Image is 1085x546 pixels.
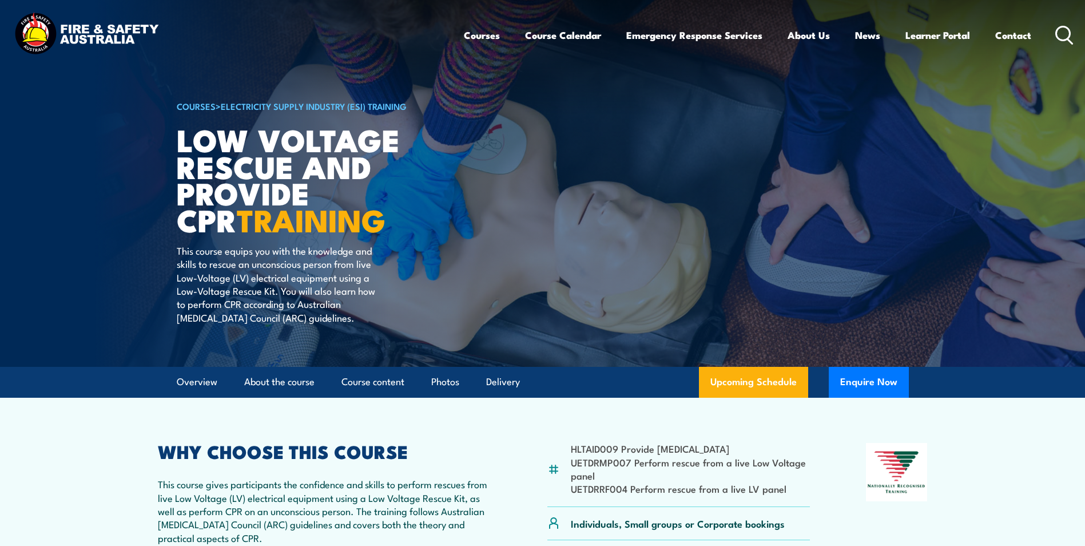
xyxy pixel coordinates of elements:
[341,367,404,397] a: Course content
[571,456,810,482] li: UETDRMP007 Perform rescue from a live Low Voltage panel
[158,443,492,459] h2: WHY CHOOSE THIS COURSE
[486,367,520,397] a: Delivery
[244,367,315,397] a: About the course
[571,442,810,455] li: HLTAID009 Provide [MEDICAL_DATA]
[177,367,217,397] a: Overview
[855,20,880,50] a: News
[177,100,216,112] a: COURSES
[829,367,909,398] button: Enquire Now
[571,482,810,495] li: UETDRRF004 Perform rescue from a live LV panel
[571,517,785,530] p: Individuals, Small groups or Corporate bookings
[525,20,601,50] a: Course Calendar
[699,367,808,398] a: Upcoming Schedule
[995,20,1031,50] a: Contact
[177,99,459,113] h6: >
[177,126,459,233] h1: Low Voltage Rescue and Provide CPR
[431,367,459,397] a: Photos
[866,443,928,501] img: Nationally Recognised Training logo.
[905,20,970,50] a: Learner Portal
[177,244,385,324] p: This course equips you with the knowledge and skills to rescue an unconscious person from live Lo...
[788,20,830,50] a: About Us
[626,20,762,50] a: Emergency Response Services
[221,100,407,112] a: Electricity Supply Industry (ESI) Training
[237,195,385,243] strong: TRAINING
[158,477,492,544] p: This course gives participants the confidence and skills to perform rescues from live Low Voltage...
[464,20,500,50] a: Courses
